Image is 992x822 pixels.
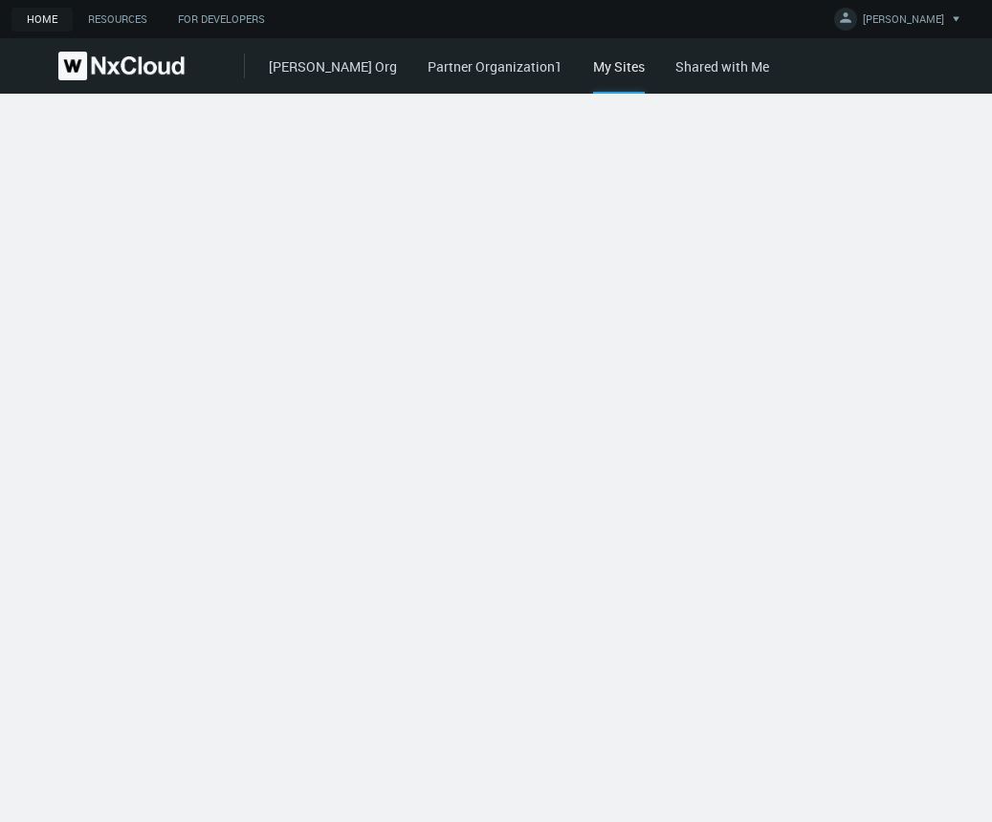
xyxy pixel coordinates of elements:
[269,57,397,76] a: [PERSON_NAME] Org
[11,8,73,32] a: Home
[73,8,163,32] a: Resources
[58,52,185,80] img: Nx Cloud logo
[675,57,769,76] a: Shared with Me
[163,8,280,32] a: For Developers
[428,57,562,76] a: Partner Organization1
[863,11,944,33] span: [PERSON_NAME]
[593,56,645,94] div: My Sites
